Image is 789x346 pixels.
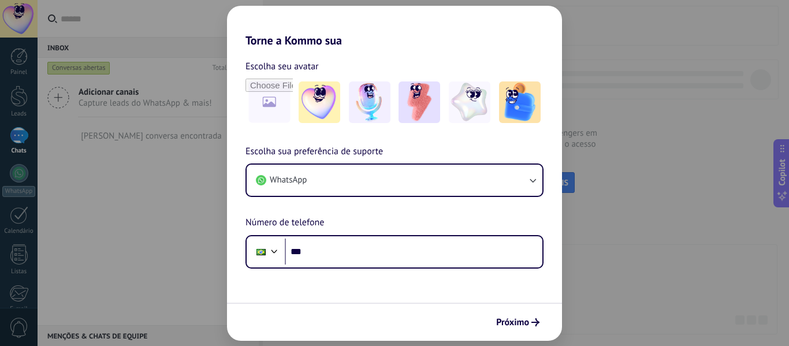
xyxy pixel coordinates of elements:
span: Número de telefone [245,215,324,230]
span: Próximo [496,318,529,326]
span: Escolha seu avatar [245,59,319,74]
h2: Torne a Kommo sua [227,6,562,47]
img: -4.jpeg [449,81,490,123]
span: Escolha sua preferência de suporte [245,144,383,159]
span: WhatsApp [270,174,307,186]
button: WhatsApp [247,165,542,196]
img: -5.jpeg [499,81,541,123]
button: Próximo [491,312,545,332]
img: -1.jpeg [299,81,340,123]
img: -3.jpeg [399,81,440,123]
img: -2.jpeg [349,81,390,123]
div: Brazil: + 55 [250,240,272,264]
